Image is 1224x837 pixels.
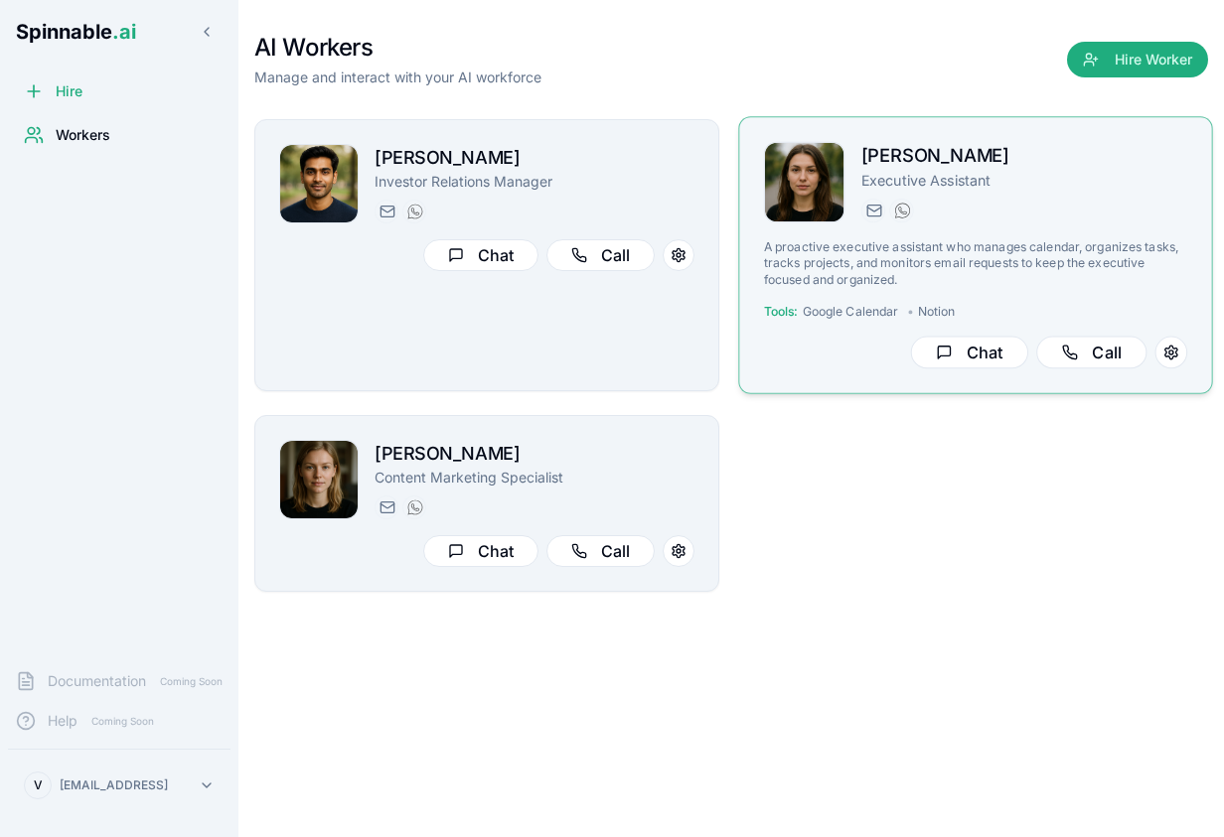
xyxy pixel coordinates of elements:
button: Chat [423,239,538,271]
p: [EMAIL_ADDRESS] [60,777,168,793]
img: WhatsApp [894,203,910,218]
button: Call [1036,337,1147,369]
span: Spinnable [16,20,136,44]
span: Tools: [764,304,799,320]
button: Send email to kai.dvorak@getspinnable.ai [375,200,398,223]
span: .ai [112,20,136,44]
span: V [34,777,43,793]
p: A proactive executive assistant who manages calendar, organizes tasks, tracks projects, and monit... [764,239,1187,288]
p: Investor Relations Manager [375,172,694,192]
img: Dana Allen [765,143,844,222]
a: Hire Worker [1067,52,1208,71]
p: Manage and interact with your AI workforce [254,68,541,87]
button: Call [546,535,655,567]
span: Hire [56,81,82,101]
img: Kai Dvorak [280,145,358,222]
span: Documentation [48,671,146,691]
button: Chat [911,337,1028,369]
button: WhatsApp [402,200,426,223]
p: Executive Assistant [861,170,1187,190]
span: Coming Soon [85,712,160,731]
button: Call [546,239,655,271]
span: Notion [918,304,956,320]
button: Chat [423,535,538,567]
button: Send email to dana.allen@getspinnable.ai [861,199,885,222]
p: Content Marketing Specialist [375,468,694,488]
span: Help [48,711,77,731]
h2: [PERSON_NAME] [375,440,694,468]
h1: AI Workers [254,32,541,64]
button: Hire Worker [1067,42,1208,77]
img: WhatsApp [407,204,423,219]
span: Coming Soon [154,672,229,691]
span: Workers [56,125,110,145]
button: V[EMAIL_ADDRESS] [16,766,223,805]
button: WhatsApp [402,495,426,519]
span: • [907,304,914,320]
span: Google Calendar [803,304,899,320]
h2: [PERSON_NAME] [861,142,1187,171]
button: WhatsApp [889,199,913,222]
h2: [PERSON_NAME] [375,144,694,172]
img: Sofia Guðmundsson [280,441,358,518]
img: WhatsApp [407,499,423,515]
button: Send email to sofia@getspinnable.ai [375,495,398,519]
